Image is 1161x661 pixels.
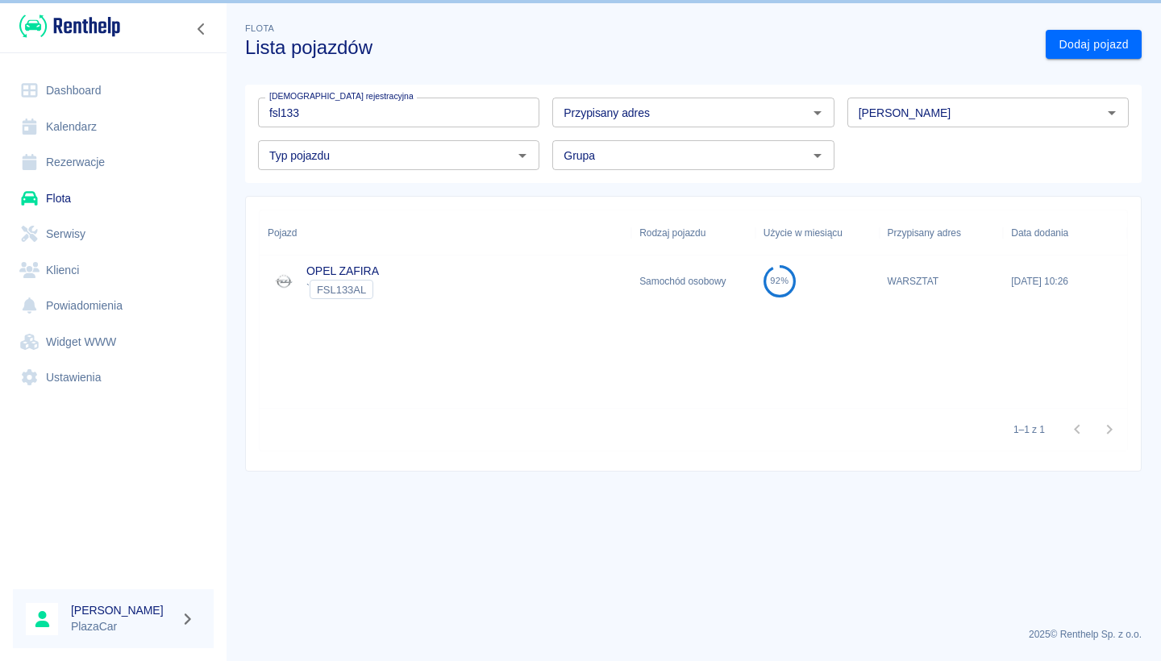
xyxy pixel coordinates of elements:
[1003,256,1127,307] div: [DATE] 10:26
[13,181,214,217] a: Flota
[511,144,534,167] button: Otwórz
[71,618,174,635] p: PlazaCar
[245,36,1033,59] h3: Lista pojazdów
[297,222,319,244] button: Sort
[13,288,214,324] a: Powiadomienia
[755,210,880,256] div: Użycie w miesiącu
[631,256,755,307] div: Samochód osobowy
[306,280,379,299] div: `
[19,13,120,39] img: Renthelp logo
[268,265,300,297] img: Image
[13,252,214,289] a: Klienci
[13,216,214,252] a: Serwisy
[260,210,631,256] div: Pojazd
[306,264,379,277] a: OPEL ZAFIRA
[1046,30,1142,60] a: Dodaj pojazd
[13,324,214,360] a: Widget WWW
[639,210,705,256] div: Rodzaj pojazdu
[268,210,297,256] div: Pojazd
[13,13,120,39] a: Renthelp logo
[245,627,1142,642] p: 2025 © Renthelp Sp. z o.o.
[770,276,789,286] div: 92%
[13,109,214,145] a: Kalendarz
[13,144,214,181] a: Rezerwacje
[13,360,214,396] a: Ustawienia
[71,602,174,618] h6: [PERSON_NAME]
[806,102,829,124] button: Otwórz
[1003,210,1127,256] div: Data dodania
[245,23,274,33] span: Flota
[880,210,1004,256] div: Przypisany adres
[13,73,214,109] a: Dashboard
[189,19,214,39] button: Zwiń nawigację
[1101,102,1123,124] button: Otwórz
[888,210,961,256] div: Przypisany adres
[1013,422,1045,437] p: 1–1 z 1
[806,144,829,167] button: Otwórz
[631,210,755,256] div: Rodzaj pojazdu
[880,256,1004,307] div: WARSZTAT
[310,284,372,296] span: FSL133AL
[764,210,843,256] div: Użycie w miesiącu
[1011,210,1068,256] div: Data dodania
[269,90,414,102] label: [DEMOGRAPHIC_DATA] rejestracyjna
